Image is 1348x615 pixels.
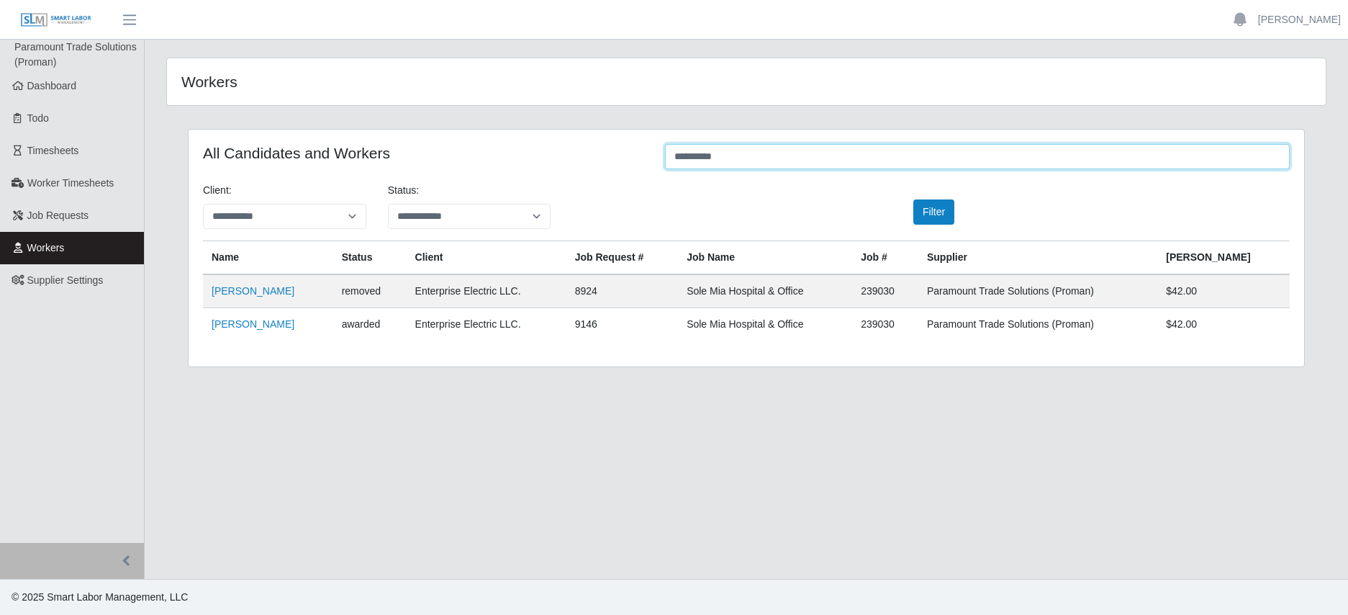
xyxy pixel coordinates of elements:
span: Job Requests [27,210,89,221]
th: Name [203,241,333,275]
td: Paramount Trade Solutions (Proman) [918,274,1157,308]
td: awarded [333,308,407,341]
a: [PERSON_NAME] [212,285,294,297]
td: 239030 [852,308,918,341]
span: Workers [27,242,65,253]
th: Status [333,241,407,275]
td: $42.00 [1157,308,1290,341]
th: [PERSON_NAME] [1157,241,1290,275]
span: Paramount Trade Solutions (Proman) [14,41,137,68]
span: Worker Timesheets [27,177,114,189]
span: Supplier Settings [27,274,104,286]
td: removed [333,274,407,308]
th: Supplier [918,241,1157,275]
td: 9146 [566,308,678,341]
th: Client [407,241,566,275]
button: Filter [913,199,954,225]
td: Sole Mia Hospital & Office [678,274,852,308]
img: SLM Logo [20,12,92,28]
span: Todo [27,112,49,124]
th: Job Name [678,241,852,275]
td: $42.00 [1157,274,1290,308]
span: Dashboard [27,80,77,91]
label: Client: [203,183,232,198]
span: © 2025 Smart Labor Management, LLC [12,591,188,603]
label: Status: [388,183,420,198]
td: 8924 [566,274,678,308]
a: [PERSON_NAME] [1258,12,1341,27]
td: 239030 [852,274,918,308]
h4: All Candidates and Workers [203,144,643,162]
span: Timesheets [27,145,79,156]
th: Job Request # [566,241,678,275]
td: Paramount Trade Solutions (Proman) [918,308,1157,341]
td: Sole Mia Hospital & Office [678,308,852,341]
td: Enterprise Electric LLC. [407,274,566,308]
a: [PERSON_NAME] [212,318,294,330]
th: Job # [852,241,918,275]
h4: Workers [181,73,640,91]
td: Enterprise Electric LLC. [407,308,566,341]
